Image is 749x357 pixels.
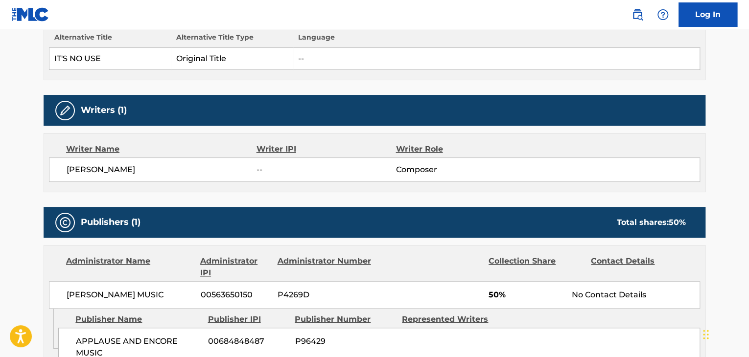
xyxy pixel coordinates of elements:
span: 50% [489,289,564,301]
th: Alternative Title Type [171,32,293,48]
span: 00563650150 [201,289,270,301]
div: Represented Writers [402,313,502,325]
span: P4269D [278,289,373,301]
span: 00684848487 [208,335,287,347]
td: -- [293,48,700,70]
div: Drag [703,320,709,349]
div: Publisher Name [75,313,200,325]
img: help [657,9,669,21]
span: [PERSON_NAME] MUSIC [67,289,193,301]
div: Help [653,5,673,24]
iframe: Chat Widget [700,310,749,357]
div: Administrator IPI [200,255,270,279]
div: Total shares: [617,217,686,228]
h5: Writers (1) [81,105,127,116]
div: Contact Details [591,255,686,279]
img: MLC Logo [12,7,49,22]
span: [PERSON_NAME] [67,164,257,176]
div: Writer Name [66,143,257,155]
img: search [632,9,643,21]
span: Composer [396,164,522,176]
td: IT'S NO USE [49,48,171,70]
span: P96429 [295,335,395,347]
h5: Publishers (1) [81,217,140,228]
div: Writer IPI [257,143,396,155]
th: Language [293,32,700,48]
a: Public Search [628,5,647,24]
a: Log In [679,2,737,27]
th: Alternative Title [49,32,171,48]
img: Publishers [59,217,71,228]
div: Publisher IPI [208,313,287,325]
div: Publisher Number [295,313,395,325]
div: Administrator Name [66,255,193,279]
span: 50 % [669,218,686,227]
td: Original Title [171,48,293,70]
div: No Contact Details [572,289,700,301]
div: Writer Role [396,143,522,155]
div: Collection Share [489,255,584,279]
img: Writers [59,105,71,116]
span: -- [257,164,396,176]
div: Administrator Number [277,255,372,279]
